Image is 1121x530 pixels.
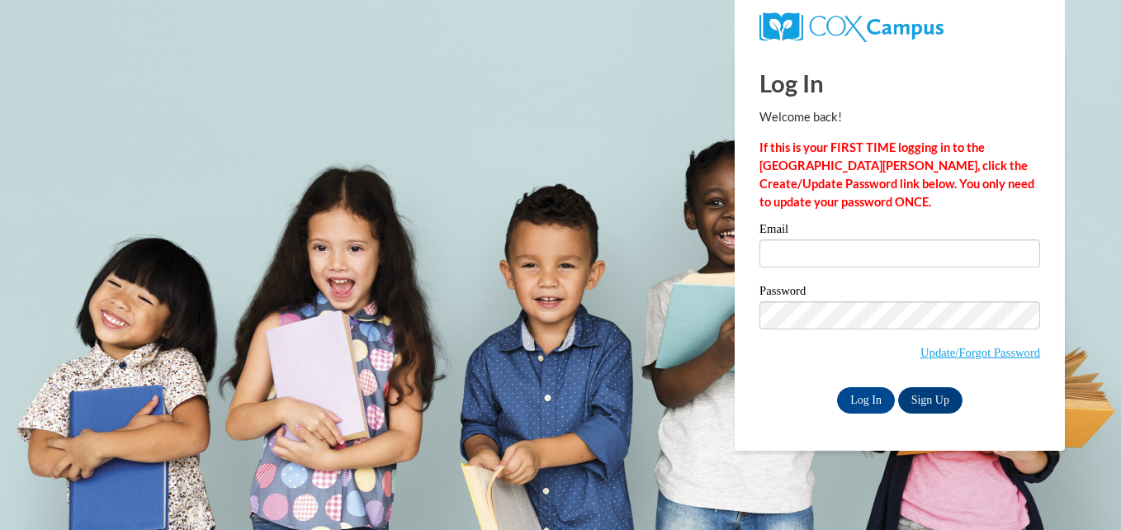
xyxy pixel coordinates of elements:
[920,346,1040,359] a: Update/Forgot Password
[898,387,963,414] a: Sign Up
[759,108,1040,126] p: Welcome back!
[759,285,1040,301] label: Password
[759,140,1034,209] strong: If this is your FIRST TIME logging in to the [GEOGRAPHIC_DATA][PERSON_NAME], click the Create/Upd...
[759,66,1040,100] h1: Log In
[759,12,944,42] img: COX Campus
[759,19,944,33] a: COX Campus
[837,387,895,414] input: Log In
[759,223,1040,239] label: Email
